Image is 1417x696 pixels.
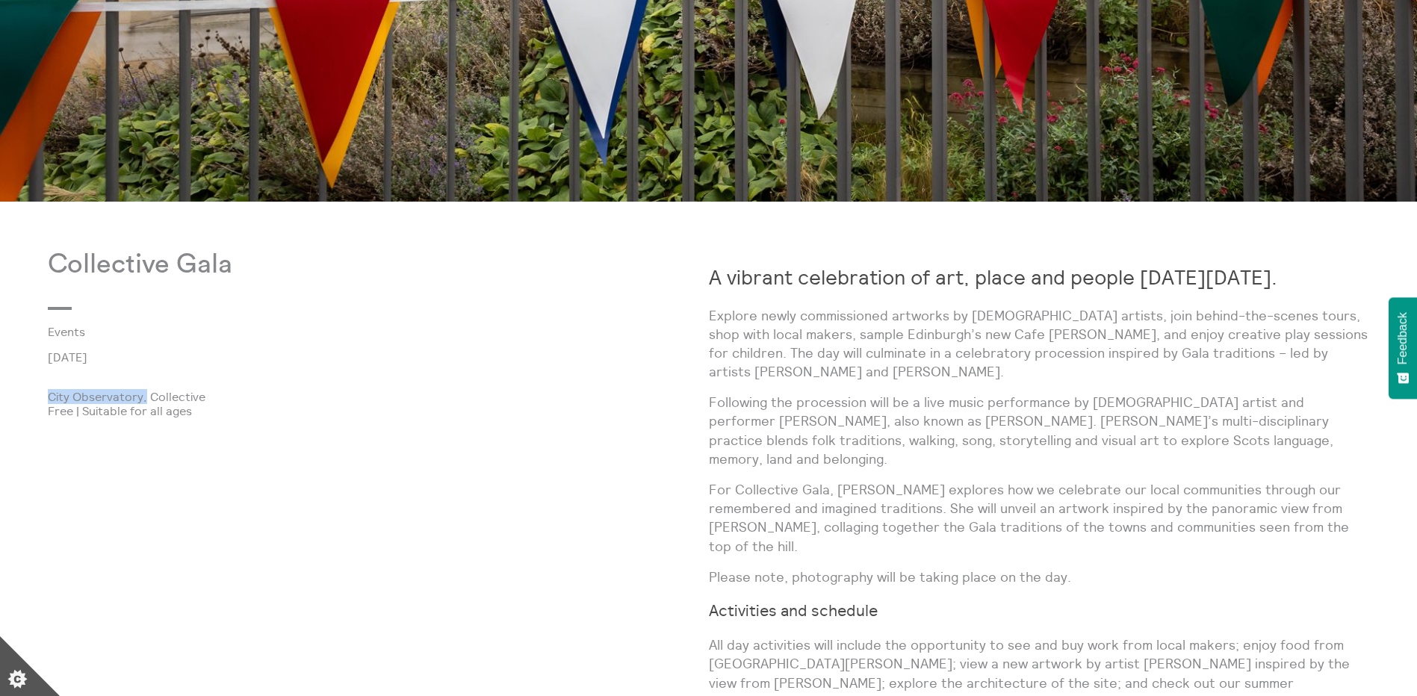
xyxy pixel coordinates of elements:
a: Events [48,325,685,338]
p: Following the procession will be a live music performance by [DEMOGRAPHIC_DATA] artist and perfor... [709,393,1370,468]
button: Feedback - Show survey [1389,297,1417,399]
strong: A vibrant celebration of art, place and people [DATE][DATE]. [709,264,1277,290]
p: For Collective Gala, [PERSON_NAME] explores how we celebrate our local communities through our re... [709,480,1370,556]
p: Explore newly commissioned artworks by [DEMOGRAPHIC_DATA] artists, join behind-the-scenes tours, ... [709,306,1370,382]
strong: Activities and schedule [709,600,878,621]
p: Please note, photography will be taking place on the day. [709,568,1370,586]
p: City Observatory, Collective [48,390,709,403]
p: [DATE] [48,350,709,364]
span: Feedback [1396,312,1410,364]
p: Collective Gala [48,249,709,280]
p: Free | Suitable for all ages [48,404,709,417]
